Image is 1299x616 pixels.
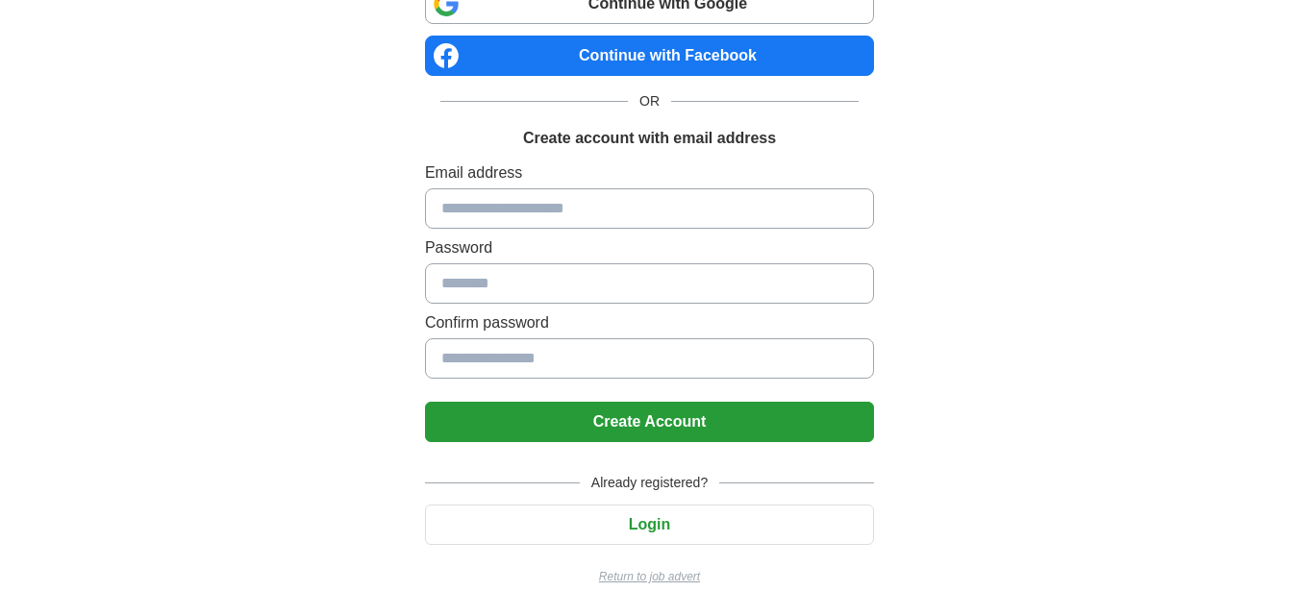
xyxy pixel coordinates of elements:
span: Already registered? [580,473,719,493]
label: Password [425,236,874,259]
button: Create Account [425,402,874,442]
span: OR [628,91,671,111]
a: Login [425,516,874,532]
a: Continue with Facebook [425,36,874,76]
label: Email address [425,161,874,185]
h1: Create account with email address [523,127,776,150]
label: Confirm password [425,311,874,334]
button: Login [425,505,874,545]
a: Return to job advert [425,568,874,585]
